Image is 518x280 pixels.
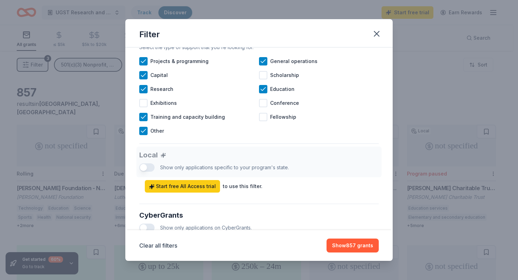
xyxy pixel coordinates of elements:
[145,180,220,193] a: Start free All Access trial
[150,127,164,135] span: Other
[150,57,209,65] span: Projects & programming
[270,113,296,121] span: Fellowship
[139,210,379,221] div: CyberGrants
[149,182,216,190] span: Start free All Access trial
[270,57,317,65] span: General operations
[139,29,160,40] div: Filter
[270,71,299,79] span: Scholarship
[139,241,177,250] button: Clear all filters
[150,85,173,93] span: Research
[327,239,379,252] button: Show857 grants
[223,182,262,190] div: to use this filter.
[270,99,299,107] span: Conference
[150,113,225,121] span: Training and capacity building
[270,85,295,93] span: Education
[150,71,168,79] span: Capital
[139,43,379,52] div: Select the type of support that you're looking for.
[160,225,252,231] span: Show only applications on CyberGrants.
[150,99,177,107] span: Exhibitions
